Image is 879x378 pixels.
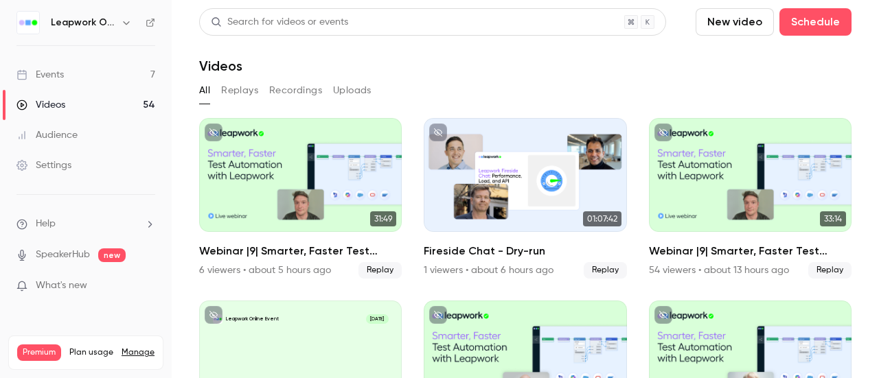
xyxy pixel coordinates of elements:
span: Replay [808,262,852,279]
h2: Webinar |9| Smarter, Faster Test Automation with Leapwork | EMEA | Q3 2025 [649,243,852,259]
a: 33:14Webinar |9| Smarter, Faster Test Automation with Leapwork | EMEA | Q3 202554 viewers • about... [649,118,852,279]
div: Settings [16,158,71,172]
div: 6 viewers • about 5 hours ago [199,263,331,277]
span: Replay [358,262,402,279]
a: Manage [122,347,155,358]
div: Events [16,68,64,82]
h1: Videos [199,58,242,74]
button: Recordings [269,80,322,102]
button: Replays [221,80,258,102]
div: Videos [16,98,65,112]
button: unpublished [429,123,447,141]
button: unpublished [205,306,222,324]
span: Plan usage [69,347,113,358]
a: 01:07:42Fireside Chat - Dry-run1 viewers • about 6 hours agoReplay [424,118,626,279]
div: Audience [16,128,78,142]
li: Webinar |9| Smarter, Faster Test Automation with Leapwork | US | Q3 2025 [199,118,402,279]
a: SpeakerHub [36,248,90,262]
button: All [199,80,210,102]
span: new [98,248,126,262]
p: Leapwork Online Event [226,316,279,322]
span: 01:07:42 [583,211,621,226]
section: Videos [199,8,852,370]
span: What's new [36,279,87,293]
span: Help [36,217,56,231]
button: New video [696,8,774,36]
span: 31:49 [370,211,396,226]
span: 33:14 [820,211,846,226]
li: Fireside Chat - Dry-run [424,118,626,279]
a: 31:49Webinar |9| Smarter, Faster Test Automation with Leapwork | [GEOGRAPHIC_DATA] | Q3 20256 vie... [199,118,402,279]
h6: Leapwork Online Event [51,16,115,29]
iframe: Noticeable Trigger [139,280,155,292]
h2: Webinar |9| Smarter, Faster Test Automation with Leapwork | [GEOGRAPHIC_DATA] | Q3 2025 [199,243,402,259]
div: 1 viewers • about 6 hours ago [424,263,553,277]
span: Replay [584,262,627,279]
h2: Fireside Chat - Dry-run [424,243,626,259]
li: help-dropdown-opener [16,217,155,231]
div: Search for videos or events [211,15,348,29]
button: unpublished [429,306,447,324]
button: unpublished [654,123,672,141]
li: Webinar |9| Smarter, Faster Test Automation with Leapwork | EMEA | Q3 2025 [649,118,852,279]
span: Premium [17,344,61,361]
img: Leapwork Online Event [17,12,39,34]
span: [DATE] [366,314,389,324]
div: 54 viewers • about 13 hours ago [649,263,789,277]
button: Uploads [333,80,372,102]
button: unpublished [205,123,222,141]
button: Schedule [779,8,852,36]
button: unpublished [654,306,672,324]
